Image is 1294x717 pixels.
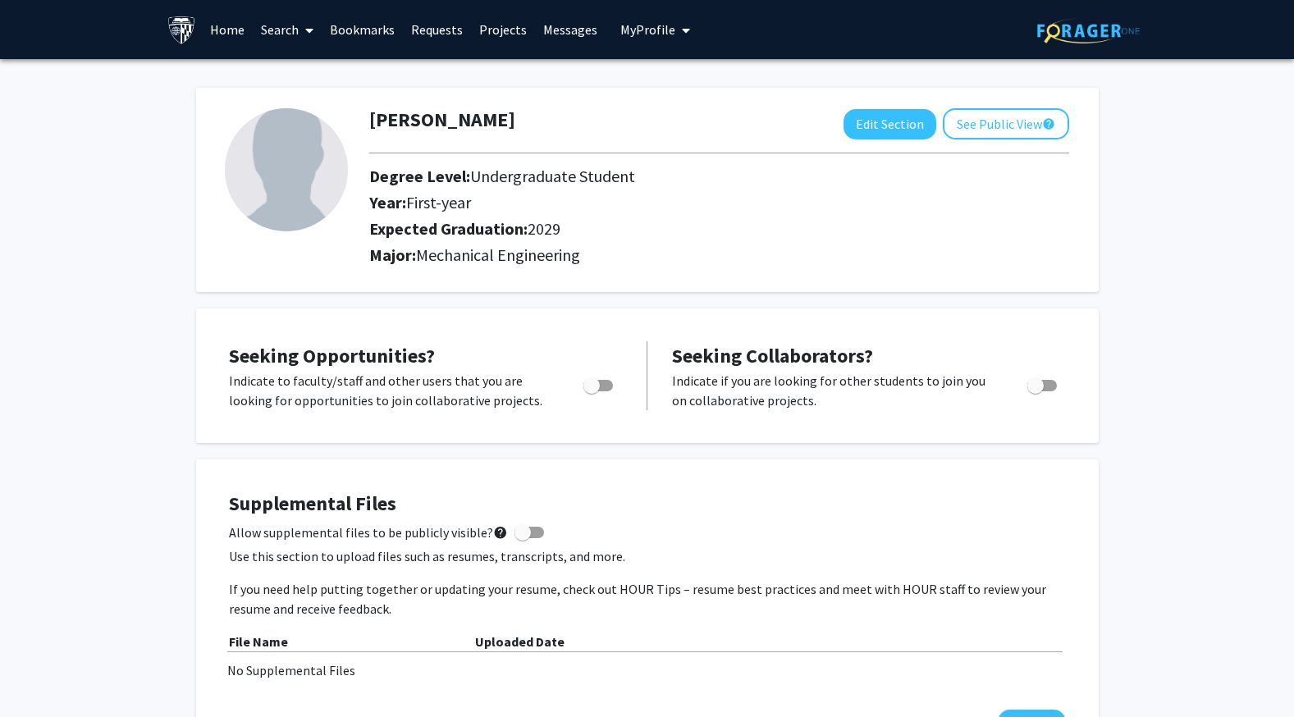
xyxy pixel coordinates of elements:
[403,1,471,58] a: Requests
[369,219,977,239] h2: Expected Graduation:
[577,371,622,395] div: Toggle
[229,371,552,410] p: Indicate to faculty/staff and other users that you are looking for opportunities to join collabor...
[322,1,403,58] a: Bookmarks
[253,1,322,58] a: Search
[535,1,606,58] a: Messages
[229,492,1066,516] h4: Supplemental Files
[369,108,515,132] h1: [PERSON_NAME]
[227,660,1068,680] div: No Supplemental Files
[672,371,996,410] p: Indicate if you are looking for other students to join you on collaborative projects.
[1037,18,1140,43] img: ForagerOne Logo
[416,244,580,265] span: Mechanical Engineering
[12,643,70,705] iframe: Chat
[1021,371,1066,395] div: Toggle
[369,193,977,212] h2: Year:
[1042,114,1055,134] mat-icon: help
[470,166,635,186] span: Undergraduate Student
[471,1,535,58] a: Projects
[369,167,977,186] h2: Degree Level:
[229,579,1066,619] p: If you need help putting together or updating your resume, check out HOUR Tips – resume best prac...
[844,109,936,139] button: Edit Section
[672,343,873,368] span: Seeking Collaborators?
[167,16,196,44] img: Johns Hopkins University Logo
[620,21,675,38] span: My Profile
[229,343,435,368] span: Seeking Opportunities?
[475,633,565,650] b: Uploaded Date
[369,245,1069,265] h2: Major:
[202,1,253,58] a: Home
[493,523,508,542] mat-icon: help
[943,108,1069,139] button: See Public View
[528,218,560,239] span: 2029
[229,633,288,650] b: File Name
[229,523,508,542] span: Allow supplemental files to be publicly visible?
[225,108,348,231] img: Profile Picture
[229,546,1066,566] p: Use this section to upload files such as resumes, transcripts, and more.
[406,192,471,212] span: First-year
